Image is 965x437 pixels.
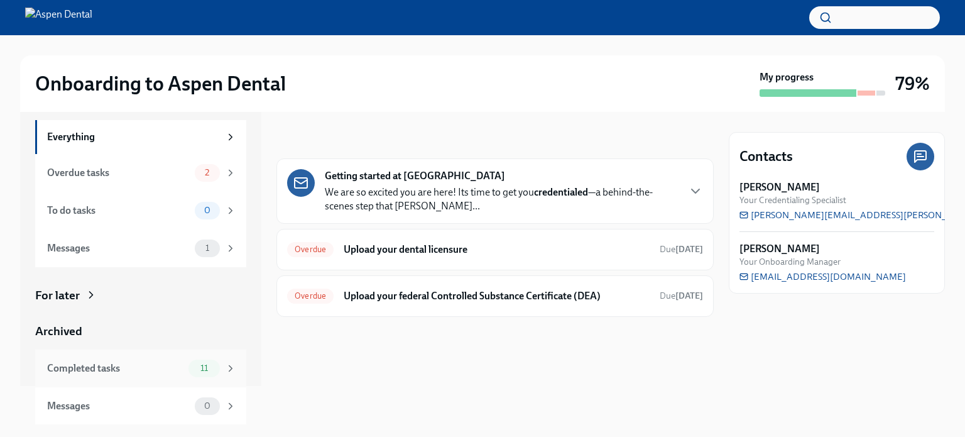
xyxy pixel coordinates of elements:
[47,130,220,144] div: Everything
[739,270,906,283] a: [EMAIL_ADDRESS][DOMAIN_NAME]
[739,194,846,206] span: Your Credentialing Specialist
[25,8,92,28] img: Aspen Dental
[47,204,190,218] div: To do tasks
[739,256,841,268] span: Your Onboarding Manager
[325,185,678,213] p: We are so excited you are here! Its time to get you —a behind-the-scenes step that [PERSON_NAME]...
[660,244,703,255] span: Due
[193,363,215,373] span: 11
[325,169,505,183] strong: Getting started at [GEOGRAPHIC_DATA]
[198,243,217,253] span: 1
[35,71,286,96] h2: Onboarding to Aspen Dental
[760,70,814,84] strong: My progress
[35,154,246,192] a: Overdue tasks2
[47,399,190,413] div: Messages
[35,323,246,340] a: Archived
[276,132,335,148] div: In progress
[660,290,703,301] span: Due
[660,290,703,302] span: August 28th, 2025 09:00
[47,166,190,180] div: Overdue tasks
[739,147,793,166] h4: Contacts
[47,362,183,375] div: Completed tasks
[35,287,80,304] div: For later
[895,72,930,95] h3: 79%
[197,206,218,215] span: 0
[675,290,703,301] strong: [DATE]
[287,240,703,260] a: OverdueUpload your dental licensureDue[DATE]
[35,350,246,387] a: Completed tasks11
[197,168,217,177] span: 2
[35,287,246,304] a: For later
[35,192,246,230] a: To do tasks0
[344,289,650,303] h6: Upload your federal Controlled Substance Certificate (DEA)
[287,291,334,301] span: Overdue
[660,243,703,255] span: August 28th, 2025 09:00
[287,245,334,254] span: Overdue
[35,120,246,154] a: Everything
[534,186,588,198] strong: credentialed
[675,244,703,255] strong: [DATE]
[739,180,820,194] strong: [PERSON_NAME]
[739,242,820,256] strong: [PERSON_NAME]
[47,241,190,255] div: Messages
[35,230,246,267] a: Messages1
[344,243,650,257] h6: Upload your dental licensure
[287,286,703,306] a: OverdueUpload your federal Controlled Substance Certificate (DEA)Due[DATE]
[197,401,218,411] span: 0
[35,387,246,425] a: Messages0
